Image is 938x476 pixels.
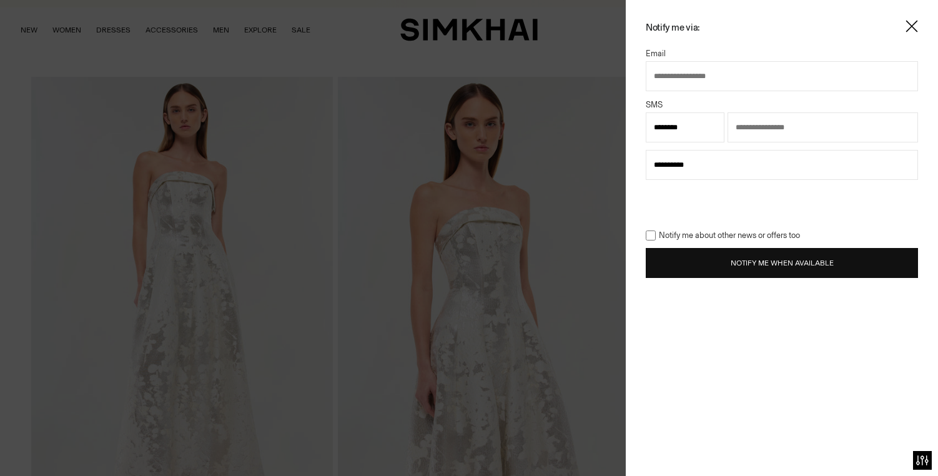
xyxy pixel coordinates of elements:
button: Notify Me When Available [646,248,918,278]
div: Email [646,47,666,60]
div: SMS [646,99,663,111]
button: Gorgias live chat [6,4,44,42]
div: Notify me via: [646,20,918,35]
span: Notify me about other news or offers too [656,229,800,242]
input: Notify me about other news or offers too [646,231,656,240]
